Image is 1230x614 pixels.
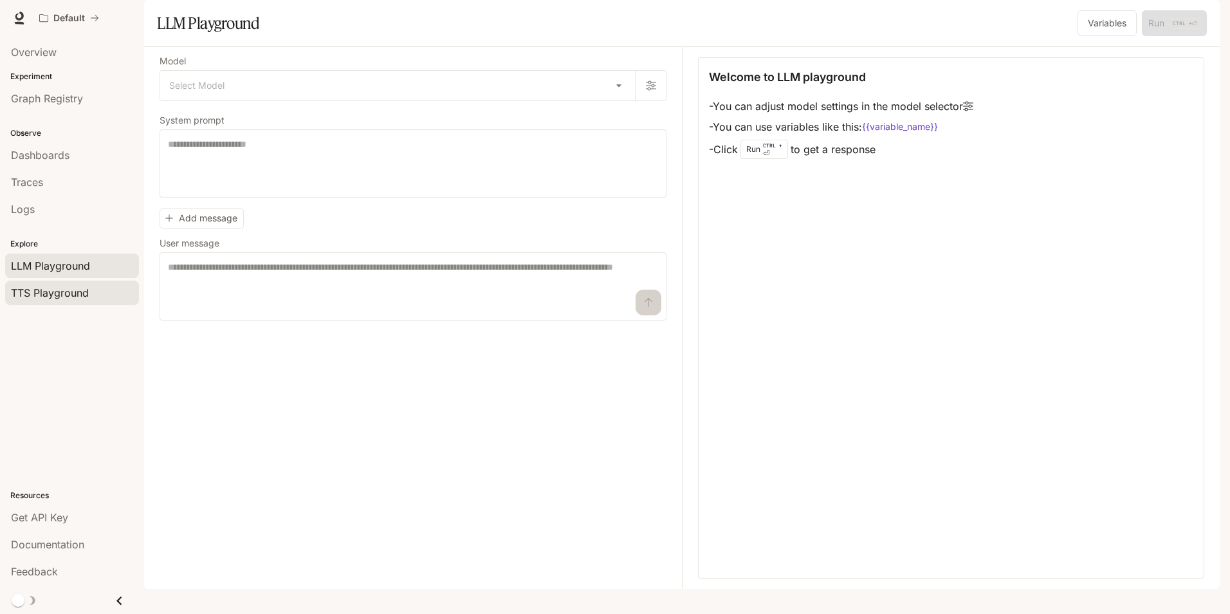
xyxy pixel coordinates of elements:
p: CTRL + [763,142,782,149]
p: User message [160,239,219,248]
p: Model [160,57,186,66]
p: ⏎ [763,142,782,157]
button: All workspaces [33,5,105,31]
div: Select Model [160,71,635,100]
h1: LLM Playground [157,10,259,36]
li: - You can use variables like this: [709,116,973,137]
button: Add message [160,208,244,229]
code: {{variable_name}} [862,120,938,133]
li: - You can adjust model settings in the model selector [709,96,973,116]
p: System prompt [160,116,225,125]
p: Welcome to LLM playground [709,68,866,86]
div: Run [740,140,788,159]
button: Variables [1078,10,1137,36]
p: Default [53,13,85,24]
li: - Click to get a response [709,137,973,162]
span: Select Model [169,79,225,92]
